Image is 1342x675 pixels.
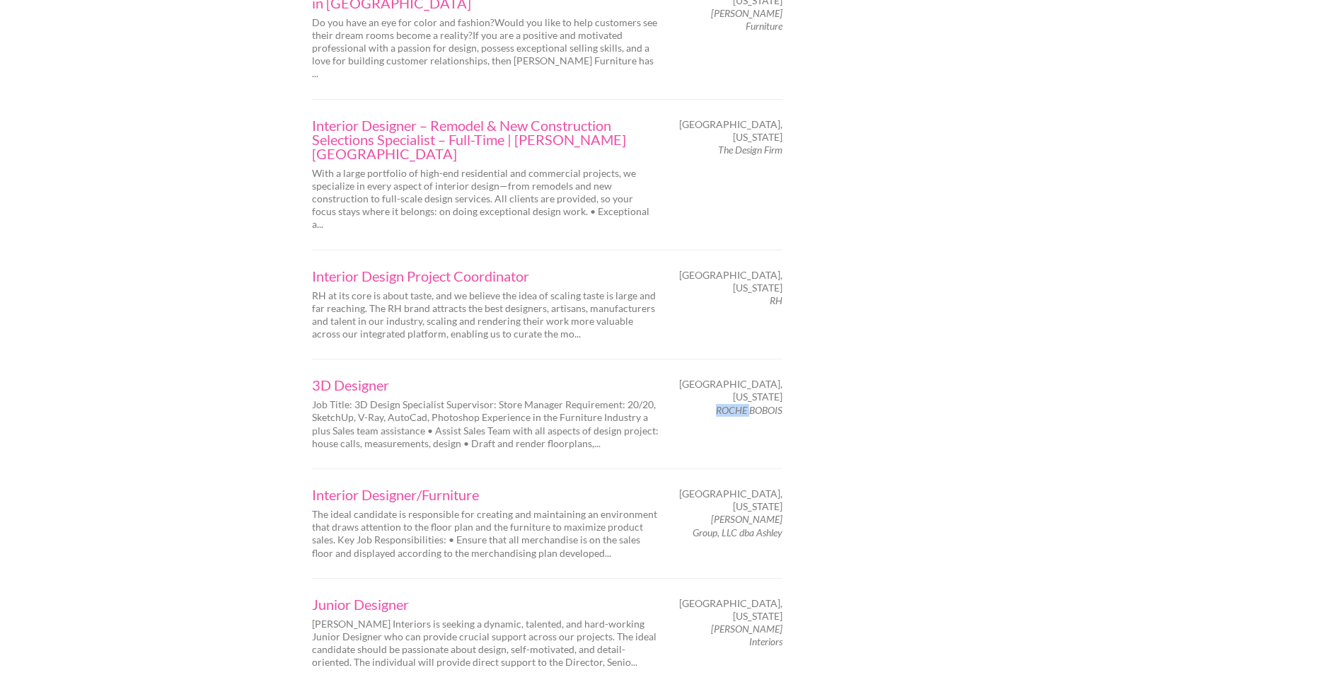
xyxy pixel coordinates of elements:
em: [PERSON_NAME] Furniture [711,7,782,32]
a: Interior Designer – Remodel & New Construction Selections Specialist – Full-Time | [PERSON_NAME][... [312,118,659,161]
span: [GEOGRAPHIC_DATA], [US_STATE] [679,269,782,294]
span: [GEOGRAPHIC_DATA], [US_STATE] [679,118,782,144]
p: Job Title: 3D Design Specialist Supervisor: Store Manager Requirement: 20/20, SketchUp, V-Ray, Au... [312,398,659,450]
em: [PERSON_NAME] Group, LLC dba Ashley [693,513,782,538]
a: Interior Designer​/Furniture [312,487,659,502]
span: [GEOGRAPHIC_DATA], [US_STATE] [679,378,782,403]
a: 3D Designer [312,378,659,392]
em: ROCHE BOBOIS [716,404,782,416]
p: With a large portfolio of high-end residential and commercial projects, we specialize in every as... [312,167,659,231]
span: [GEOGRAPHIC_DATA], [US_STATE] [679,597,782,623]
a: Junior Designer [312,597,659,611]
p: RH at its core is about taste, and we believe the idea of scaling taste is large and far reaching... [312,289,659,341]
em: The Design Firm [718,144,782,156]
em: [PERSON_NAME] Interiors [711,623,782,647]
p: [PERSON_NAME] Interiors is seeking a dynamic, talented, and hard-working Junior Designer who can ... [312,618,659,669]
p: Do you have an eye for color and fashion?Would you like to help customers see their dream rooms b... [312,16,659,81]
p: The ideal candidate is responsible for creating and maintaining an environment that draws attenti... [312,508,659,560]
a: Interior Design Project Coordinator [312,269,659,283]
em: RH [770,294,782,306]
span: [GEOGRAPHIC_DATA], [US_STATE] [679,487,782,513]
